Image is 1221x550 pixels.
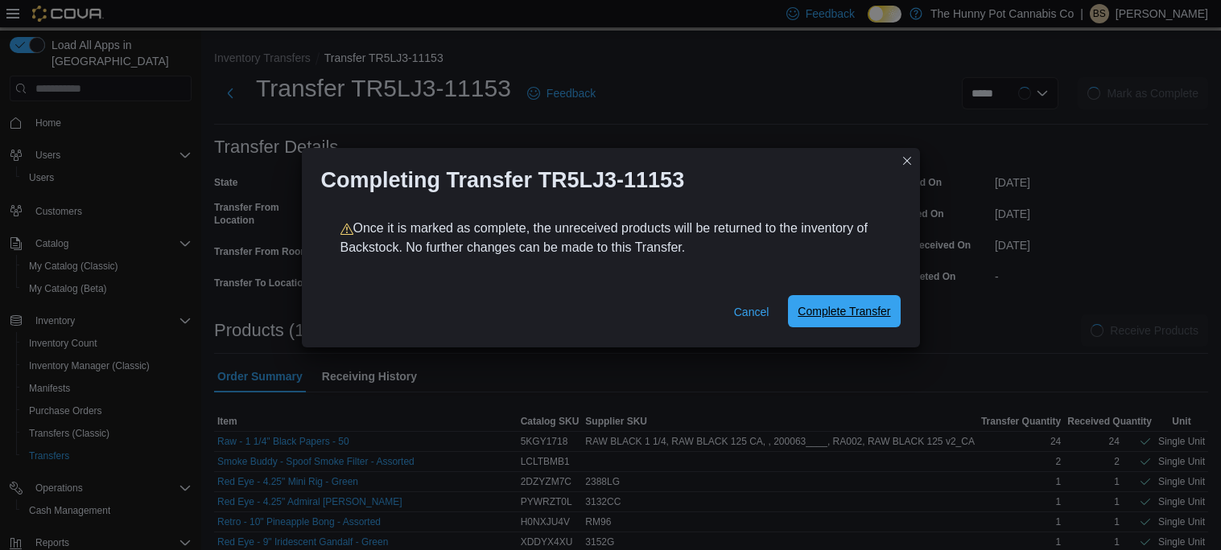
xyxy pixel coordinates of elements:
span: Complete Transfer [798,303,890,319]
button: Complete Transfer [788,295,900,327]
span: Cancel [734,304,769,320]
button: Cancel [728,296,776,328]
p: Once it is marked as complete, the unreceived products will be returned to the inventory of Backs... [340,219,881,257]
button: Closes this modal window [897,151,917,170]
h1: Completing Transfer TR5LJ3-11153 [321,167,685,193]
